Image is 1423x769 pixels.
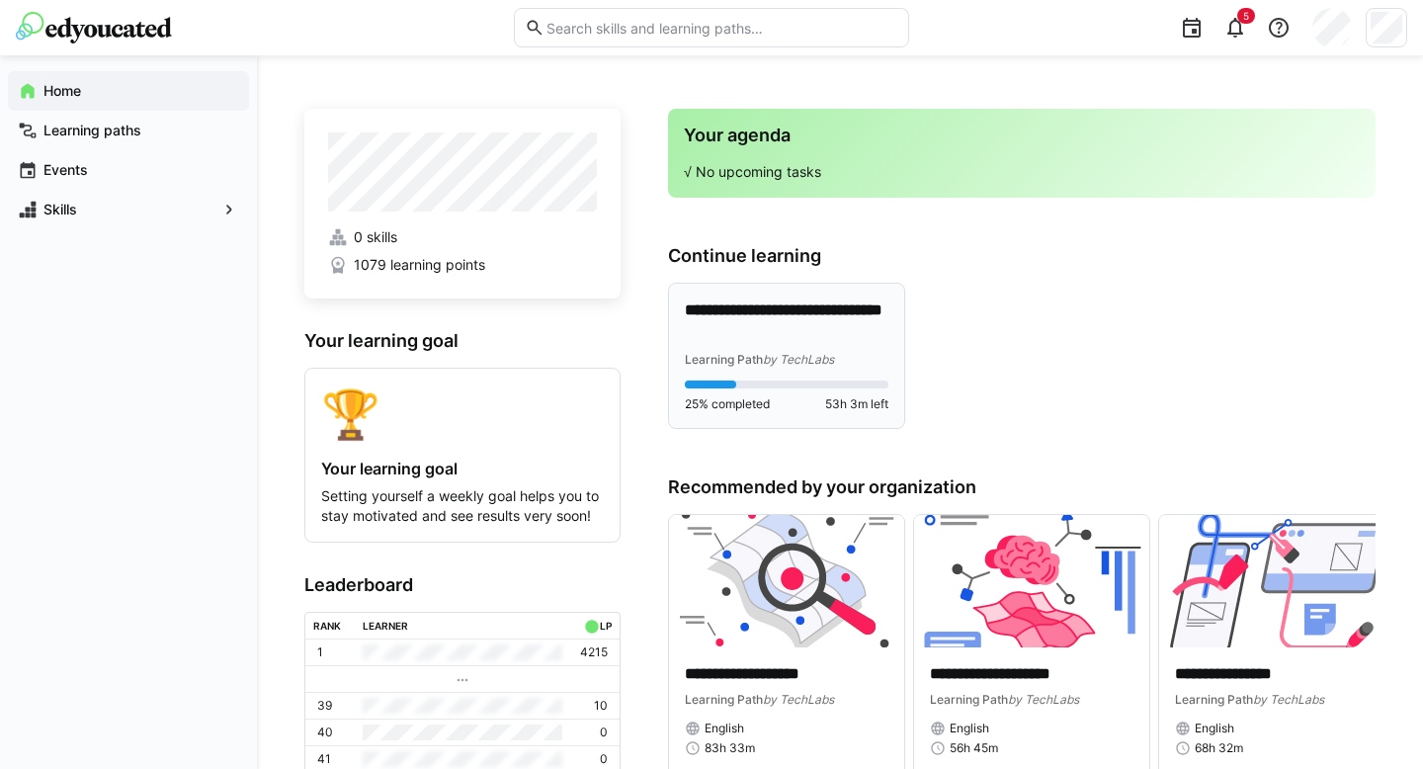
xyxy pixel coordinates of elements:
span: 56h 45m [950,740,998,756]
img: image [914,515,1149,647]
h3: Recommended by your organization [668,476,1376,498]
span: 1079 learning points [354,255,485,275]
input: Search skills and learning paths… [544,19,898,37]
span: 83h 33m [705,740,755,756]
p: 39 [317,698,332,714]
p: Setting yourself a weekly goal helps you to stay motivated and see results very soon! [321,486,604,526]
h4: Your learning goal [321,459,604,478]
div: 🏆 [321,384,604,443]
span: by TechLabs [1008,692,1079,707]
span: by TechLabs [763,352,834,367]
h3: Continue learning [668,245,1376,267]
span: English [950,721,989,736]
div: Learner [363,620,408,632]
a: 0 skills [328,227,597,247]
p: 4215 [580,644,608,660]
span: 25% completed [685,396,770,412]
span: Learning Path [930,692,1008,707]
h3: Your learning goal [304,330,621,352]
p: √ No upcoming tasks [684,162,1360,182]
span: by TechLabs [1253,692,1324,707]
span: Learning Path [685,692,763,707]
span: Learning Path [685,352,763,367]
span: 0 skills [354,227,397,247]
span: by TechLabs [763,692,834,707]
img: image [1159,515,1394,647]
h3: Leaderboard [304,574,621,596]
p: 10 [594,698,608,714]
span: English [1195,721,1234,736]
span: 53h 3m left [825,396,888,412]
span: 68h 32m [1195,740,1243,756]
p: 1 [317,644,323,660]
img: image [669,515,904,647]
span: Learning Path [1175,692,1253,707]
p: 40 [317,725,333,740]
span: English [705,721,744,736]
h3: Your agenda [684,125,1360,146]
div: LP [600,620,612,632]
div: Rank [313,620,341,632]
span: 5 [1243,10,1249,22]
p: 41 [317,751,331,767]
p: 0 [600,751,608,767]
p: 0 [600,725,608,740]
